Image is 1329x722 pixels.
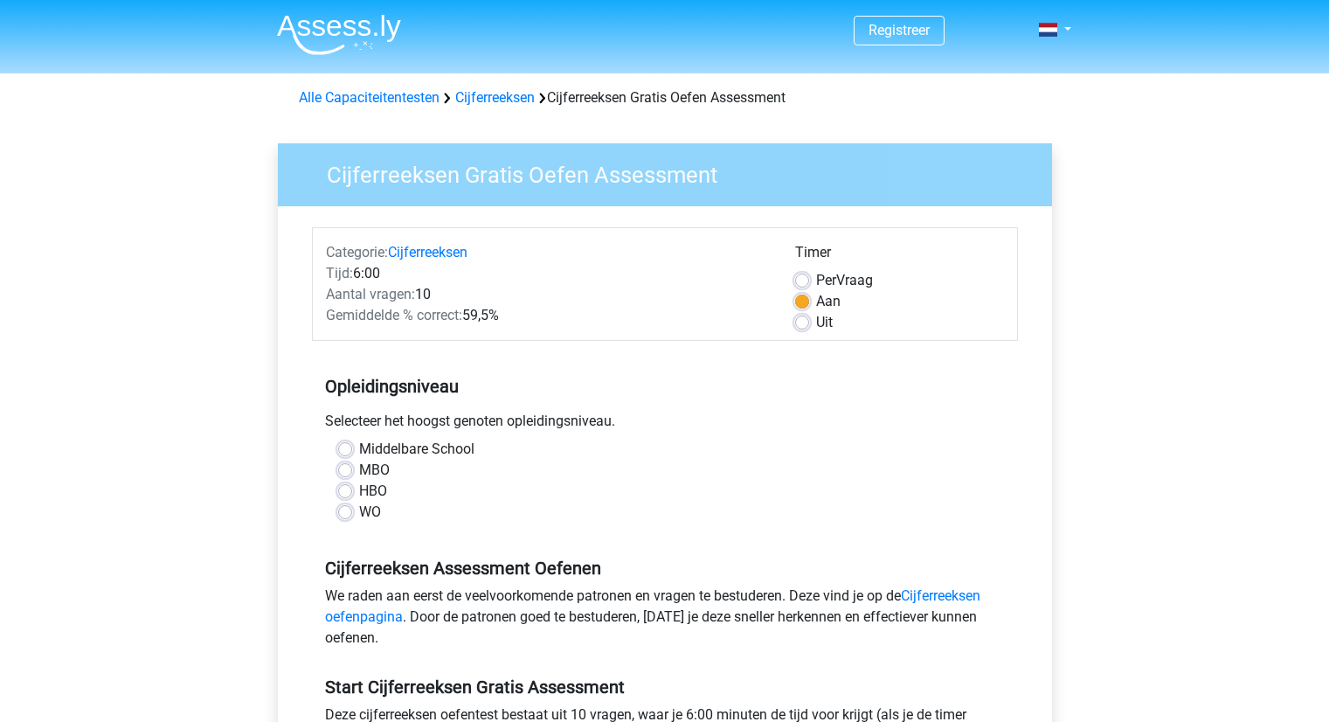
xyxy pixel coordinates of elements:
[325,677,1005,698] h5: Start Cijferreeksen Gratis Assessment
[869,22,930,38] a: Registreer
[313,305,782,326] div: 59,5%
[277,14,401,55] img: Assessly
[299,89,440,106] a: Alle Capaciteitentesten
[816,270,873,291] label: Vraag
[816,272,836,288] span: Per
[292,87,1038,108] div: Cijferreeksen Gratis Oefen Assessment
[359,481,387,502] label: HBO
[455,89,535,106] a: Cijferreeksen
[388,244,467,260] a: Cijferreeksen
[325,369,1005,404] h5: Opleidingsniveau
[313,263,782,284] div: 6:00
[326,307,462,323] span: Gemiddelde % correct:
[816,312,833,333] label: Uit
[312,586,1018,656] div: We raden aan eerst de veelvoorkomende patronen en vragen te bestuderen. Deze vind je op de . Door...
[326,265,353,281] span: Tijd:
[306,155,1039,189] h3: Cijferreeksen Gratis Oefen Assessment
[359,460,390,481] label: MBO
[359,439,474,460] label: Middelbare School
[326,244,388,260] span: Categorie:
[359,502,381,523] label: WO
[795,242,1004,270] div: Timer
[312,411,1018,439] div: Selecteer het hoogst genoten opleidingsniveau.
[326,286,415,302] span: Aantal vragen:
[816,291,841,312] label: Aan
[325,558,1005,579] h5: Cijferreeksen Assessment Oefenen
[313,284,782,305] div: 10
